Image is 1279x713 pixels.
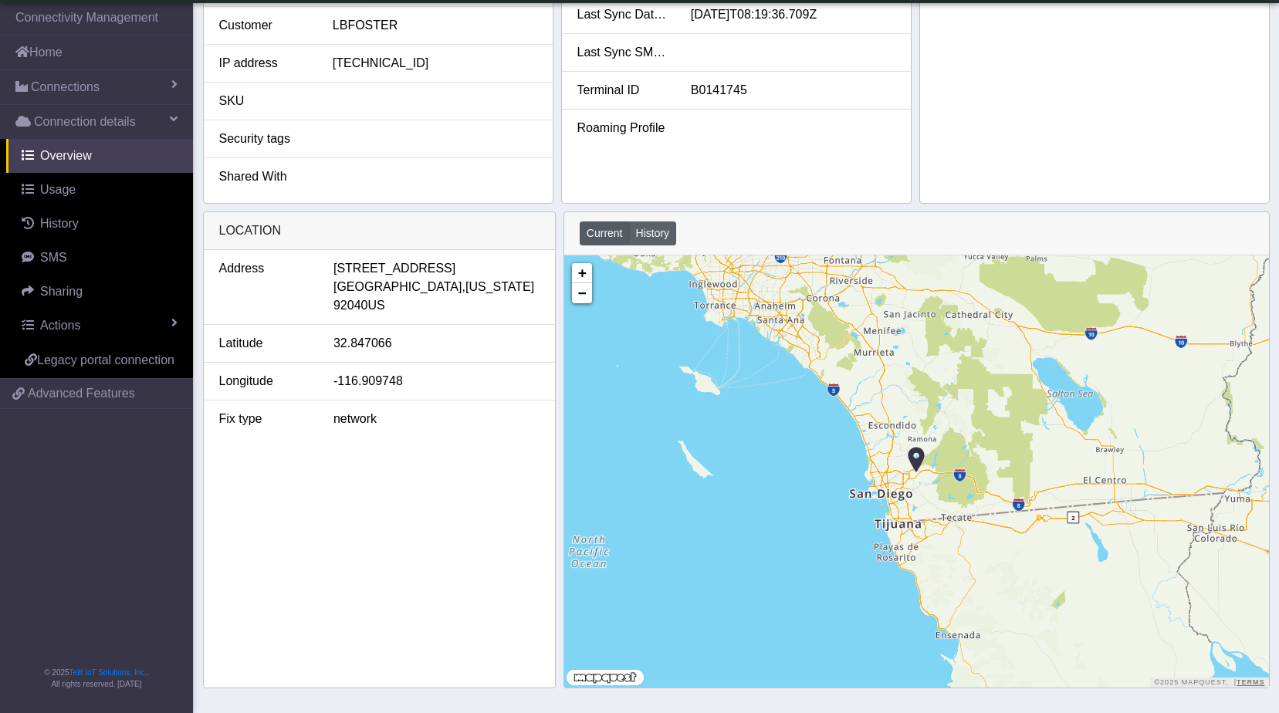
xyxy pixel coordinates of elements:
[6,173,193,207] a: Usage
[322,410,551,428] div: network
[31,78,100,96] span: Connections
[322,372,551,390] div: -116.909748
[6,275,193,309] a: Sharing
[566,119,679,137] div: Roaming Profile
[208,130,321,148] div: Security tags
[333,259,455,278] span: [STREET_ADDRESS]
[208,259,322,315] div: Address
[679,81,907,100] div: B0141745
[208,54,321,73] div: IP address
[28,384,135,403] span: Advanced Features
[465,278,534,296] span: [US_STATE]
[6,309,193,343] a: Actions
[1150,678,1268,688] div: ©2025 MapQuest, |
[208,410,322,428] div: Fix type
[322,334,551,353] div: 32.847066
[204,212,555,250] div: LOCATION
[6,207,193,241] a: History
[6,241,193,275] a: SMS
[566,43,679,62] div: Last Sync SMS Usage
[69,668,147,677] a: Telit IoT Solutions, Inc.
[1237,678,1265,686] a: Terms
[37,353,174,367] span: Legacy portal connection
[6,139,193,173] a: Overview
[40,217,79,230] span: History
[566,81,679,100] div: Terminal ID
[333,278,465,296] span: [GEOGRAPHIC_DATA],
[367,296,384,315] span: US
[580,221,630,245] button: Current
[208,167,321,186] div: Shared With
[321,54,549,73] div: [TECHNICAL_ID]
[40,183,76,196] span: Usage
[333,296,368,315] span: 92040
[208,16,321,35] div: Customer
[40,149,92,162] span: Overview
[679,5,907,24] div: [DATE]T08:19:36.709Z
[572,263,592,283] a: Zoom in
[566,5,679,24] div: Last Sync Data Usage
[629,221,677,245] button: History
[208,334,322,353] div: Latitude
[40,285,83,298] span: Sharing
[572,283,592,303] a: Zoom out
[208,92,321,110] div: SKU
[40,319,80,332] span: Actions
[34,113,136,131] span: Connection details
[40,251,67,264] span: SMS
[208,372,322,390] div: Longitude
[321,16,549,35] div: LBFOSTER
